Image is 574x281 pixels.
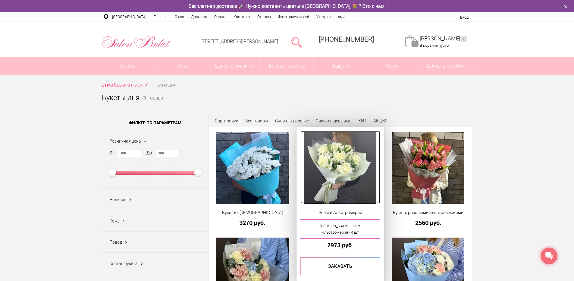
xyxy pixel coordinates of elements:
[109,197,126,202] span: Наличие
[97,3,477,9] div: Бесплатная доставка 🚀 Нужно доставить цветы в [GEOGRAPHIC_DATA] 💐 ? Это к нам!
[158,83,175,87] span: Букет Дня
[300,210,380,216] a: Розы и Альстромерии
[304,132,376,204] img: Розы и Альстромерии
[108,12,150,21] a: [GEOGRAPHIC_DATA]
[208,57,261,75] a: Цветы в корзине
[319,36,374,43] span: [PHONE_NUMBER]
[109,261,138,266] span: Состав букета
[373,118,387,123] a: АКЦИЯ
[358,118,366,123] a: ХИТ
[419,57,472,75] a: Цветы в коробке
[261,57,313,75] a: Букеты невесты
[274,12,313,21] a: Фото получателей
[420,35,467,42] a: [PERSON_NAME]
[388,210,468,216] a: Букет с розовыми альстромериями
[102,57,155,75] a: Букеты
[109,150,114,156] label: От
[230,12,254,21] a: Контакты
[102,92,140,103] h1: Букеты дня
[109,240,122,245] span: Повод
[300,219,380,239] a: [PERSON_NAME] - 7 штАльстромерия - 4 шт
[215,118,238,123] span: Сортировка
[314,57,366,75] a: Подарки
[155,57,208,75] a: Розы
[245,118,268,123] a: Все товары
[109,219,120,223] span: Кому
[392,132,464,204] img: Букет с розовыми альстромериями
[275,118,309,123] a: Сначала дорогие
[211,12,230,21] a: Оплата
[150,12,171,21] a: Главная
[200,39,278,44] a: [STREET_ADDRESS][PERSON_NAME]
[171,12,187,21] a: О нас
[300,242,380,248] a: 2973 руб.
[460,15,469,20] a: Вход
[102,34,171,50] img: Цветы Нижний Новгород
[213,219,293,226] a: 3270 руб.
[216,132,289,204] img: Букет из хризантем кустовых
[102,115,209,130] span: Фильтр по параметрам
[366,57,419,75] span: Кому
[316,118,351,123] a: Сначала дешевые
[313,12,348,21] a: Уход за цветами
[388,219,468,226] a: 2560 руб.
[102,83,148,87] span: Цветы [GEOGRAPHIC_DATA]
[187,12,211,21] a: Доставка
[141,96,163,110] small: 73 товара
[109,139,141,144] span: Розничная цена
[146,150,152,156] label: До
[461,36,467,42] ins: 0
[315,33,378,51] a: [PHONE_NUMBER]
[420,43,449,48] span: В корзине пусто
[102,82,148,89] a: Цветы [GEOGRAPHIC_DATA]
[213,210,293,216] a: Букет из [DEMOGRAPHIC_DATA] кустовых
[254,12,274,21] a: Отзывы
